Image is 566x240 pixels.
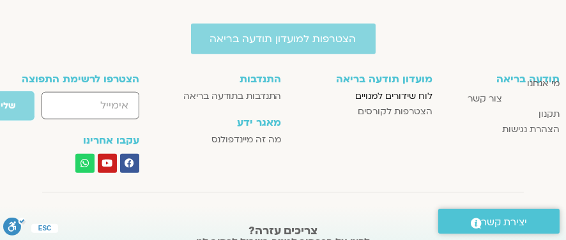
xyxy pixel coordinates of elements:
[6,91,139,128] form: טופס חדש
[174,132,281,147] a: מה זה מיינדפולנס
[468,91,502,107] span: צור קשר
[174,117,281,128] h3: מאגר ידע
[438,209,560,234] a: יצירת קשר
[539,107,560,122] span: תקנון
[527,76,560,91] span: מי אנחנו
[445,76,560,91] a: מי אנחנו
[445,107,560,122] a: תקנון
[191,32,376,46] a: הצטרפות למועדון תודעה בריאה
[355,89,432,104] span: לוח שידורים למנויים
[502,122,560,137] span: הצהרת נגישות
[294,104,432,119] a: הצטרפות לקורסים
[445,91,503,107] a: צור קשר
[6,225,560,237] h2: צריכים עזרה?
[496,73,560,75] a: תודעה בריאה
[482,214,528,231] span: יצירת קשר
[294,89,432,104] a: לוח שידורים למנויים
[174,89,281,104] a: התנדבות בתודעה בריאה
[42,92,139,119] input: אימייל
[294,73,432,85] h3: מועדון תודעה בריאה
[445,122,560,137] a: הצהרת נגישות
[183,89,281,104] span: התנדבות בתודעה בריאה
[210,33,356,45] span: הצטרפות למועדון תודעה בריאה
[358,104,432,119] span: הצטרפות לקורסים
[6,73,139,85] h3: הצטרפו לרשימת התפוצה
[174,73,281,85] h3: התנדבות
[6,135,139,146] h3: עקבו אחרינו
[496,73,560,85] h3: תודעה בריאה
[211,132,281,147] span: מה זה מיינדפולנס
[191,24,376,54] a: הצטרפות למועדון תודעה בריאה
